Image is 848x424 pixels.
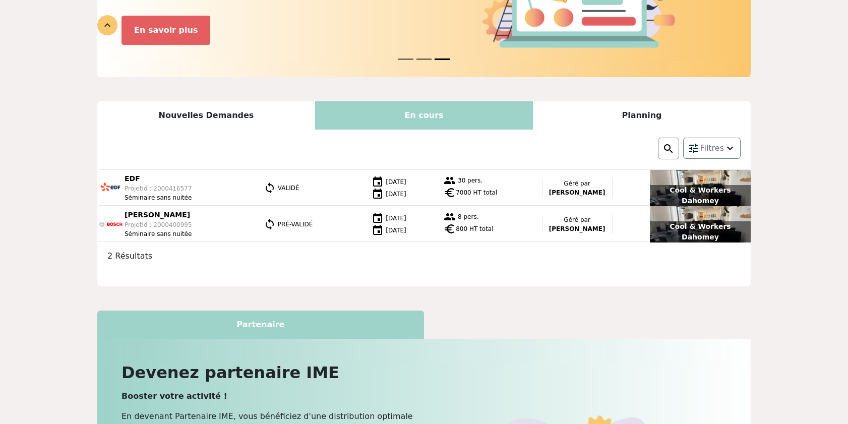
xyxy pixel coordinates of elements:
[444,187,456,199] span: euro
[688,142,700,154] img: setting.png
[547,188,608,197] p: [PERSON_NAME]
[458,177,482,184] span: 30 pers.
[458,213,478,220] span: 8 pers.
[122,363,418,382] h2: Devenez partenaire IME
[456,188,497,197] span: 7000 HT total
[372,176,384,188] img: date.png
[97,15,117,35] div: expand_less
[97,311,424,339] div: Partenaire
[125,173,192,184] p: EDF
[122,16,210,45] button: En savoir plus
[435,53,450,65] button: News 2
[264,218,276,230] img: statut.png
[533,101,751,130] div: Planning
[547,215,608,224] p: Géré par
[416,53,432,65] button: News 1
[99,176,123,200] img: 101438_1.png
[264,182,276,194] img: statut.png
[662,143,675,155] img: search.png
[444,174,456,187] img: group.png
[398,53,413,65] button: News 0
[278,220,313,227] span: PRÉ-VALIDÉ
[101,250,747,262] div: 2 Résultats
[125,210,192,220] p: [PERSON_NAME]
[372,224,384,236] img: date.png
[97,206,751,243] a: [PERSON_NAME] ProjetId : 2000400995 Séminaire sans nuitée PRÉ-VALIDÉ [DATE] [DATE] 8 pers. euro 8...
[547,179,608,188] p: Géré par
[386,214,406,221] span: [DATE]
[125,229,192,238] p: Séminaire sans nuitée
[315,101,533,130] div: En cours
[386,226,406,233] span: [DATE]
[724,142,736,154] img: arrow_down.png
[444,211,456,223] img: group.png
[650,185,751,206] p: Cool & Workers Dahomey
[372,188,384,200] img: date.png
[444,223,456,235] span: euro
[547,224,608,233] p: [PERSON_NAME]
[99,213,123,236] img: 104260_1.png
[386,190,406,197] span: [DATE]
[278,184,299,191] span: VALIDÉ
[122,390,418,402] p: Booster votre activité !
[650,221,751,243] p: Cool & Workers Dahomey
[386,178,406,185] span: [DATE]
[456,224,493,233] span: 800 HT total
[372,212,384,224] img: date.png
[125,193,192,202] p: Séminaire sans nuitée
[125,220,192,229] p: ProjetId : 2000400995
[125,184,192,193] p: ProjetId : 2000416577
[700,142,724,154] span: Filtres
[97,170,751,206] a: EDF ProjetId : 2000416577 Séminaire sans nuitée VALIDÉ [DATE] [DATE] 30 pers. euro 7000 HT total ...
[97,101,315,130] div: Nouvelles Demandes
